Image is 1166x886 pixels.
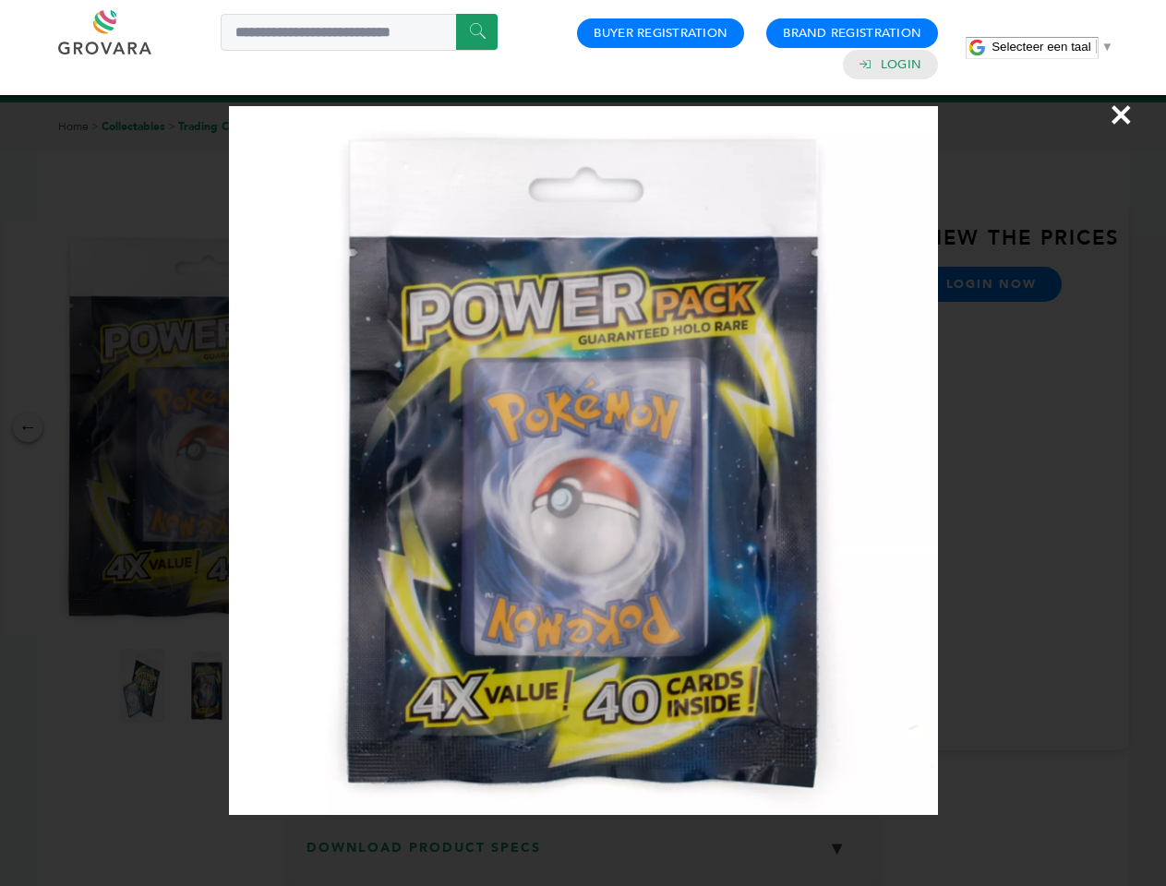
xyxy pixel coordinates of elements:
span: ​ [1096,40,1097,54]
span: × [1109,89,1134,140]
span: Selecteer een taal [992,40,1090,54]
input: Search a product or brand... [221,14,498,51]
span: ▼ [1101,40,1113,54]
a: Login [881,56,921,73]
a: Buyer Registration [594,25,727,42]
a: Selecteer een taal​ [992,40,1113,54]
img: Image Preview [229,106,938,815]
a: Brand Registration [783,25,921,42]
